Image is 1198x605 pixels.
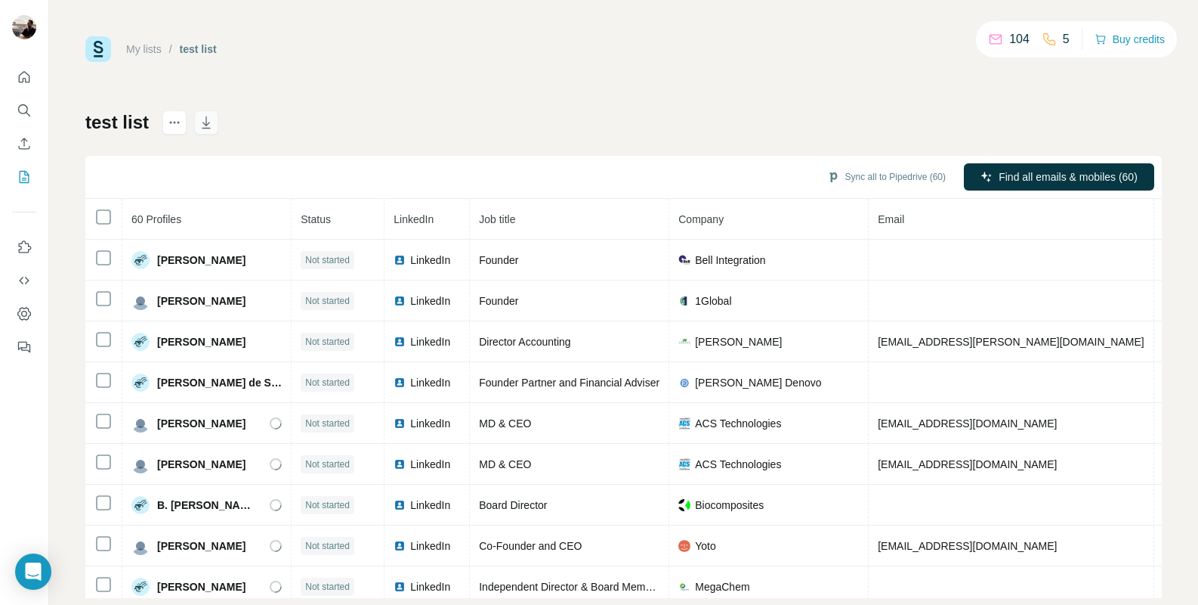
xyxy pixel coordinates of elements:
[12,130,36,157] button: Enrich CSV
[157,334,245,349] span: [PERSON_NAME]
[131,292,150,310] img: Avatar
[12,334,36,361] button: Feedback
[878,458,1057,470] span: [EMAIL_ADDRESS][DOMAIN_NAME]
[410,538,450,554] span: LinkedIn
[878,213,904,225] span: Email
[305,458,350,471] span: Not started
[695,457,781,472] span: ACS Technologies
[678,499,690,511] img: company-logo
[1009,30,1030,48] p: 104
[479,213,515,225] span: Job title
[817,166,956,188] button: Sync all to Pipedrive (60)
[410,457,450,472] span: LinkedIn
[479,540,582,552] span: Co-Founder and CEO
[131,251,150,269] img: Avatar
[394,295,406,307] img: LinkedIn logo
[85,110,149,135] h1: test list
[305,498,350,512] span: Not started
[678,295,690,307] img: company-logo
[678,213,724,225] span: Company
[126,43,162,55] a: My lists
[12,300,36,327] button: Dashboard
[410,253,450,268] span: LinkedIn
[394,213,434,225] span: LinkedIn
[410,375,450,390] span: LinkedIn
[394,581,406,593] img: LinkedIn logo
[131,213,181,225] span: 60 Profiles
[479,458,531,470] span: MD & CEO
[410,416,450,431] span: LinkedIn
[305,539,350,553] span: Not started
[479,581,835,593] span: Independent Director & Board Member, Chairman Remuneration Committee
[695,579,749,594] span: MegaChem
[394,458,406,470] img: LinkedIn logo
[305,417,350,430] span: Not started
[157,253,245,268] span: [PERSON_NAME]
[157,457,245,472] span: [PERSON_NAME]
[410,579,450,594] span: LinkedIn
[695,293,731,309] span: 1Global
[479,336,570,348] span: Director Accounting
[394,540,406,552] img: LinkedIn logo
[157,498,255,513] span: B. [PERSON_NAME]
[695,253,765,268] span: Bell Integration
[157,293,245,309] span: [PERSON_NAME]
[85,36,111,62] img: Surfe Logo
[410,498,450,513] span: LinkedIn
[131,537,150,555] img: Avatar
[964,163,1154,191] button: Find all emails & mobiles (60)
[131,374,150,392] img: Avatar
[678,254,690,266] img: company-logo
[305,376,350,389] span: Not started
[12,234,36,261] button: Use Surfe on LinkedIn
[394,254,406,266] img: LinkedIn logo
[678,581,690,593] img: company-logo
[695,538,716,554] span: Yoto
[157,538,245,554] span: [PERSON_NAME]
[999,169,1138,185] span: Find all emails & mobiles (60)
[131,455,150,473] img: Avatar
[678,336,690,348] img: company-logo
[131,333,150,351] img: Avatar
[695,375,821,390] span: [PERSON_NAME] Denovo
[1095,29,1165,50] button: Buy credits
[878,540,1057,552] span: [EMAIL_ADDRESS][DOMAIN_NAME]
[695,334,782,349] span: [PERSON_NAME]
[180,42,217,57] div: test list
[169,42,172,57] li: /
[305,335,350,349] span: Not started
[162,110,187,135] button: actions
[479,417,531,430] span: MD & CEO
[131,578,150,596] img: Avatar
[394,377,406,389] img: LinkedIn logo
[12,163,36,191] button: My lists
[131,496,150,514] img: Avatar
[479,499,547,511] span: Board Director
[479,295,518,307] span: Founder
[394,336,406,348] img: LinkedIn logo
[157,579,245,594] span: [PERSON_NAME]
[394,417,406,430] img: LinkedIn logo
[878,336,1144,348] span: [EMAIL_ADDRESS][PERSON_NAME][DOMAIN_NAME]
[12,64,36,91] button: Quick start
[305,294,350,308] span: Not started
[1063,30,1070,48] p: 5
[695,416,781,431] span: ACS Technologies
[678,417,690,430] img: company-logo
[15,554,51,590] div: Open Intercom Messenger
[678,540,690,552] img: company-logo
[678,458,690,470] img: company-logo
[678,377,690,389] img: company-logo
[305,580,350,594] span: Not started
[131,414,150,433] img: Avatar
[410,334,450,349] span: LinkedIn
[12,97,36,124] button: Search
[394,499,406,511] img: LinkedIn logo
[695,498,764,513] span: Biocomposites
[301,213,331,225] span: Status
[878,417,1057,430] span: [EMAIL_ADDRESS][DOMAIN_NAME]
[479,377,659,389] span: Founder Partner and Financial Adviser
[12,15,36,39] img: Avatar
[410,293,450,309] span: LinkedIn
[305,253,350,267] span: Not started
